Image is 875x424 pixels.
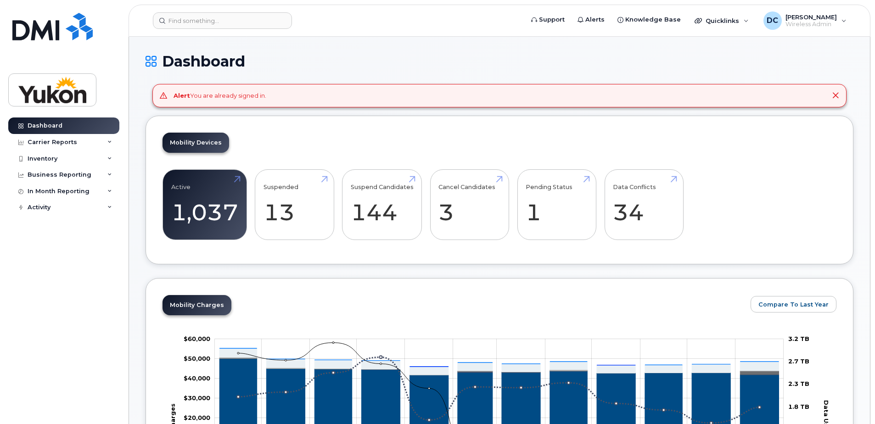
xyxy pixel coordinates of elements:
button: Compare To Last Year [751,296,836,312]
strong: Alert [174,92,190,99]
a: Mobility Charges [163,295,231,315]
tspan: 2.7 TB [788,357,809,364]
tspan: 3.2 TB [788,335,809,342]
tspan: $30,000 [184,394,210,402]
g: $0 [184,354,210,362]
a: Suspended 13 [264,174,325,235]
a: Pending Status 1 [526,174,588,235]
a: Active 1,037 [171,174,238,235]
tspan: $20,000 [184,414,210,421]
g: $0 [184,394,210,402]
tspan: $60,000 [184,335,210,342]
tspan: 1.8 TB [788,402,809,410]
span: Compare To Last Year [758,300,829,309]
tspan: $40,000 [184,374,210,381]
a: Data Conflicts 34 [613,174,675,235]
g: $0 [184,374,210,381]
g: $0 [184,414,210,421]
a: Suspend Candidates 144 [351,174,414,235]
tspan: $50,000 [184,354,210,362]
div: You are already signed in. [174,91,266,100]
a: Mobility Devices [163,133,229,153]
g: $0 [184,335,210,342]
h1: Dashboard [146,53,853,69]
g: Features [219,348,779,375]
a: Cancel Candidates 3 [438,174,500,235]
tspan: 2.3 TB [788,380,809,387]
